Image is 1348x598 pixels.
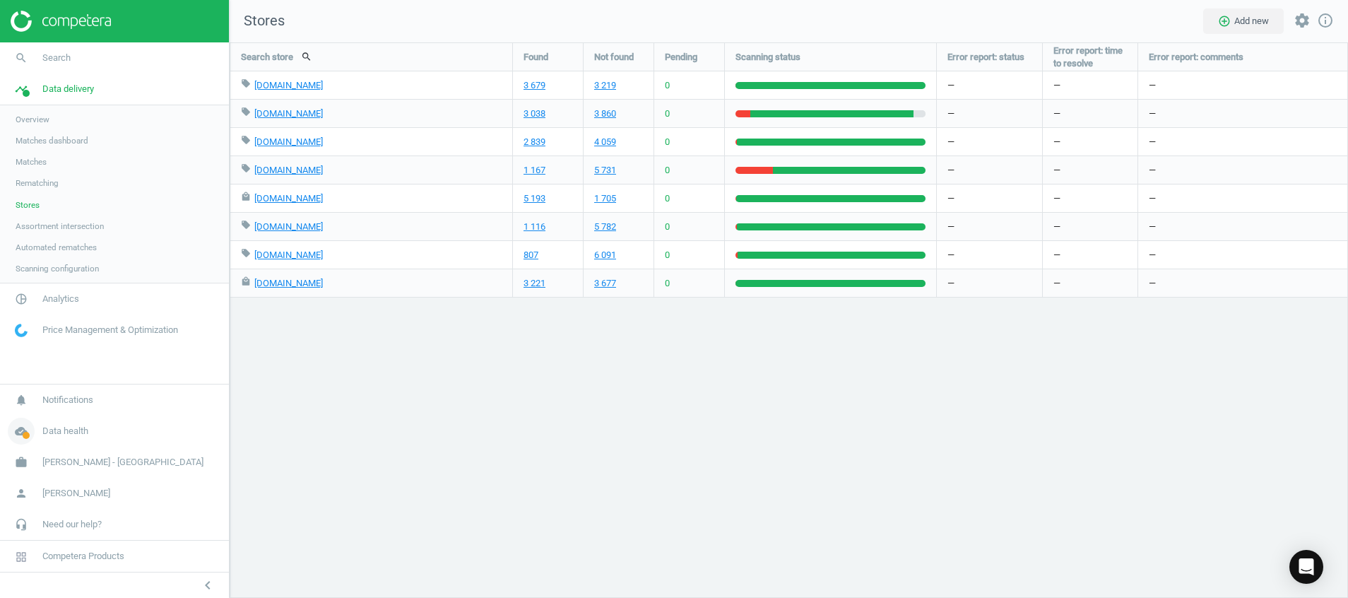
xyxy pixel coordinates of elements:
[16,114,49,125] span: Overview
[594,51,634,64] span: Not found
[1138,71,1348,99] div: —
[524,51,548,64] span: Found
[937,71,1042,99] div: —
[241,192,251,201] i: local_mall
[16,135,88,146] span: Matches dashboard
[241,107,251,117] i: local_offer
[937,156,1042,184] div: —
[8,480,35,507] i: person
[1053,221,1060,233] span: —
[42,293,79,305] span: Analytics
[937,269,1042,297] div: —
[16,177,59,189] span: Rematching
[241,248,251,258] i: local_offer
[1138,213,1348,240] div: —
[230,43,512,71] div: Search store
[594,249,616,262] a: 6 091
[1053,107,1060,120] span: —
[1053,164,1060,177] span: —
[594,107,616,120] a: 3 860
[1317,12,1334,29] i: info_outline
[1317,12,1334,30] a: info_outline
[1149,51,1243,64] span: Error report: comments
[1053,45,1127,70] span: Error report: time to resolve
[16,221,104,232] span: Assortment intersection
[937,100,1042,127] div: —
[254,250,323,260] a: [DOMAIN_NAME]
[254,193,323,204] a: [DOMAIN_NAME]
[241,78,251,88] i: local_offer
[42,518,102,531] span: Need our help?
[230,11,285,31] span: Stores
[241,276,251,286] i: local_mall
[1289,550,1323,584] div: Open Intercom Messenger
[199,577,216,594] i: chevron_left
[8,286,35,312] i: pie_chart_outlined
[293,45,320,69] button: search
[16,242,97,253] span: Automated rematches
[8,387,35,414] i: notifications
[524,164,545,177] a: 1 167
[1053,79,1060,92] span: —
[42,487,110,500] span: [PERSON_NAME]
[241,163,251,173] i: local_offer
[16,263,99,274] span: Scanning configuration
[42,324,178,336] span: Price Management & Optimization
[42,425,88,438] span: Data health
[735,51,800,64] span: Scanning status
[1138,156,1348,184] div: —
[665,164,670,177] span: 0
[524,192,545,205] a: 5 193
[1138,184,1348,212] div: —
[594,192,616,205] a: 1 705
[241,220,251,230] i: local_offer
[1138,241,1348,269] div: —
[665,136,670,148] span: 0
[1053,192,1060,205] span: —
[11,11,111,32] img: ajHJNr6hYgQAAAAASUVORK5CYII=
[15,324,28,337] img: wGWNvw8QSZomAAAAABJRU5ErkJggg==
[594,164,616,177] a: 5 731
[665,277,670,290] span: 0
[937,241,1042,269] div: —
[937,213,1042,240] div: —
[42,83,94,95] span: Data delivery
[937,128,1042,156] div: —
[594,277,616,290] a: 3 677
[665,51,697,64] span: Pending
[42,394,93,406] span: Notifications
[1053,249,1060,262] span: —
[254,278,323,288] a: [DOMAIN_NAME]
[594,79,616,92] a: 3 219
[8,45,35,71] i: search
[665,107,670,120] span: 0
[8,418,35,445] i: cloud_done
[524,136,545,148] a: 2 839
[42,550,124,563] span: Competera Products
[254,108,323,119] a: [DOMAIN_NAME]
[665,192,670,205] span: 0
[8,449,35,476] i: work
[254,136,323,147] a: [DOMAIN_NAME]
[947,51,1024,64] span: Error report: status
[594,136,616,148] a: 4 059
[524,79,545,92] a: 3 679
[1138,128,1348,156] div: —
[254,221,323,232] a: [DOMAIN_NAME]
[524,107,545,120] a: 3 038
[42,52,71,64] span: Search
[8,511,35,538] i: headset_mic
[524,221,545,233] a: 1 116
[524,277,545,290] a: 3 221
[524,249,538,262] a: 807
[1053,277,1060,290] span: —
[254,80,323,90] a: [DOMAIN_NAME]
[1294,12,1311,29] i: settings
[254,165,323,175] a: [DOMAIN_NAME]
[665,221,670,233] span: 0
[16,156,47,168] span: Matches
[665,249,670,262] span: 0
[937,184,1042,212] div: —
[1218,15,1231,28] i: add_circle_outline
[8,76,35,102] i: timeline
